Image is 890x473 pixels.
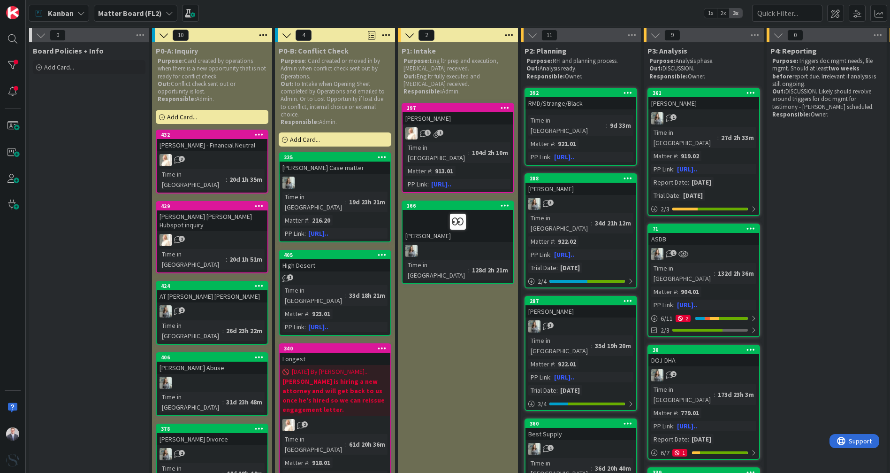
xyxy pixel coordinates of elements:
img: LG [651,112,663,124]
a: 361[PERSON_NAME]LGTime in [GEOGRAPHIC_DATA]:27d 2h 33mMatter #:919.02PP Link:[URL]..Report Date:[... [647,88,760,216]
span: : [554,359,555,369]
div: Matter # [651,287,677,297]
div: Time in [GEOGRAPHIC_DATA] [528,335,591,356]
div: 406 [157,353,267,362]
div: LG [648,112,759,124]
a: [URL].. [554,373,574,381]
span: : [556,263,558,273]
span: 2x [717,8,730,18]
span: Kanban [48,8,74,19]
span: P1: Intake [402,46,436,55]
span: : [679,190,681,201]
div: 340Longest [280,344,390,365]
span: 1 [287,274,293,280]
span: 2/3 [661,326,669,335]
span: : [304,322,306,332]
span: 1 [179,307,185,313]
div: Time in [GEOGRAPHIC_DATA] [651,127,717,148]
span: 11 [541,30,557,41]
div: 361 [648,89,759,97]
img: LG [528,320,540,333]
span: : [591,341,593,351]
div: [DATE] [689,177,714,187]
div: KS [403,127,513,140]
div: 3/4 [525,398,636,410]
div: 392 [530,90,636,96]
b: [PERSON_NAME] is hiring a new attorney and will get back to us once he's hired so we can reissue ... [282,377,388,414]
div: Trial Date [528,263,556,273]
div: 128d 2h 21m [470,265,510,275]
span: : [550,152,552,162]
div: Time in [GEOGRAPHIC_DATA] [405,142,468,163]
span: : [550,249,552,260]
span: P4: Reporting [770,46,817,55]
div: 340 [284,345,390,352]
div: LG [525,443,636,455]
div: 197[PERSON_NAME] [403,104,513,124]
span: 1 [425,130,431,136]
div: 197 [407,105,513,111]
div: [PERSON_NAME] [525,183,636,195]
b: Matter Board (FL2) [98,8,162,18]
div: PP Link [282,228,304,239]
span: 2 [179,450,185,456]
span: 2 / 4 [538,277,547,287]
div: 34d 21h 12m [593,218,633,228]
div: LG [648,248,759,260]
div: Matter # [528,359,554,369]
span: Support [20,1,43,13]
a: [URL].. [308,323,328,331]
strong: Purpose: [772,57,799,65]
strong: Purpose: [158,57,184,65]
a: 197[PERSON_NAME]KSTime in [GEOGRAPHIC_DATA]:104d 2h 10mMatter #:913.01PP Link:[URL].. [402,103,514,193]
div: [PERSON_NAME] [PERSON_NAME] Hubspot inquiry [157,210,267,231]
span: Add Card... [167,113,197,121]
img: LG [160,377,172,389]
img: KS [160,154,172,166]
div: Matter # [651,408,677,418]
span: 1 [179,236,185,242]
div: RMD/Strange/Black [525,97,636,109]
span: : [308,215,310,225]
div: Time in [GEOGRAPHIC_DATA] [282,285,345,306]
span: 6 / 7 [661,448,669,458]
div: 361 [653,90,759,96]
span: : [688,177,689,187]
a: 406[PERSON_NAME] AbuseLGTime in [GEOGRAPHIC_DATA]:31d 23h 48m [156,352,268,416]
div: Matter # [528,139,554,149]
a: [URL].. [677,165,697,173]
span: : [222,326,224,336]
span: [DATE] By [PERSON_NAME]... [292,367,369,377]
input: Quick Filter... [752,5,822,22]
div: DOJ-DHA [648,354,759,366]
img: LG [528,198,540,210]
a: 392RMD/Strange/BlackTime in [GEOGRAPHIC_DATA]:9d 33mMatter #:921.01PP Link:[URL].. [525,88,637,166]
img: Visit kanbanzone.com [6,6,19,19]
div: 432 [161,132,267,138]
div: 288 [530,175,636,182]
div: LG [157,377,267,389]
img: KS [160,234,172,246]
div: PP Link [528,372,550,382]
div: 378 [161,426,267,432]
div: 6/71 [648,447,759,459]
a: 405High DesertTime in [GEOGRAPHIC_DATA]:33d 18h 21mMatter #:923.01PP Link:[URL].. [279,250,391,336]
div: LG [280,177,390,189]
span: 2 [670,371,677,377]
img: LG [405,245,418,257]
a: [URL].. [554,153,574,161]
span: : [673,164,675,174]
div: 27d 2h 33m [719,132,756,143]
span: : [677,408,678,418]
a: 166[PERSON_NAME]LGTime in [GEOGRAPHIC_DATA]:128d 2h 21m [402,201,514,284]
img: LG [282,177,295,189]
div: 424 [157,282,267,290]
div: [PERSON_NAME] [403,112,513,124]
div: 921.01 [555,139,578,149]
span: P0-B: Conflict Check [279,46,349,55]
div: Time in [GEOGRAPHIC_DATA] [160,169,226,190]
img: avatar [6,454,19,467]
strong: Purpose: [649,57,676,65]
span: : [468,147,470,158]
div: 173d 23h 3m [715,389,756,400]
